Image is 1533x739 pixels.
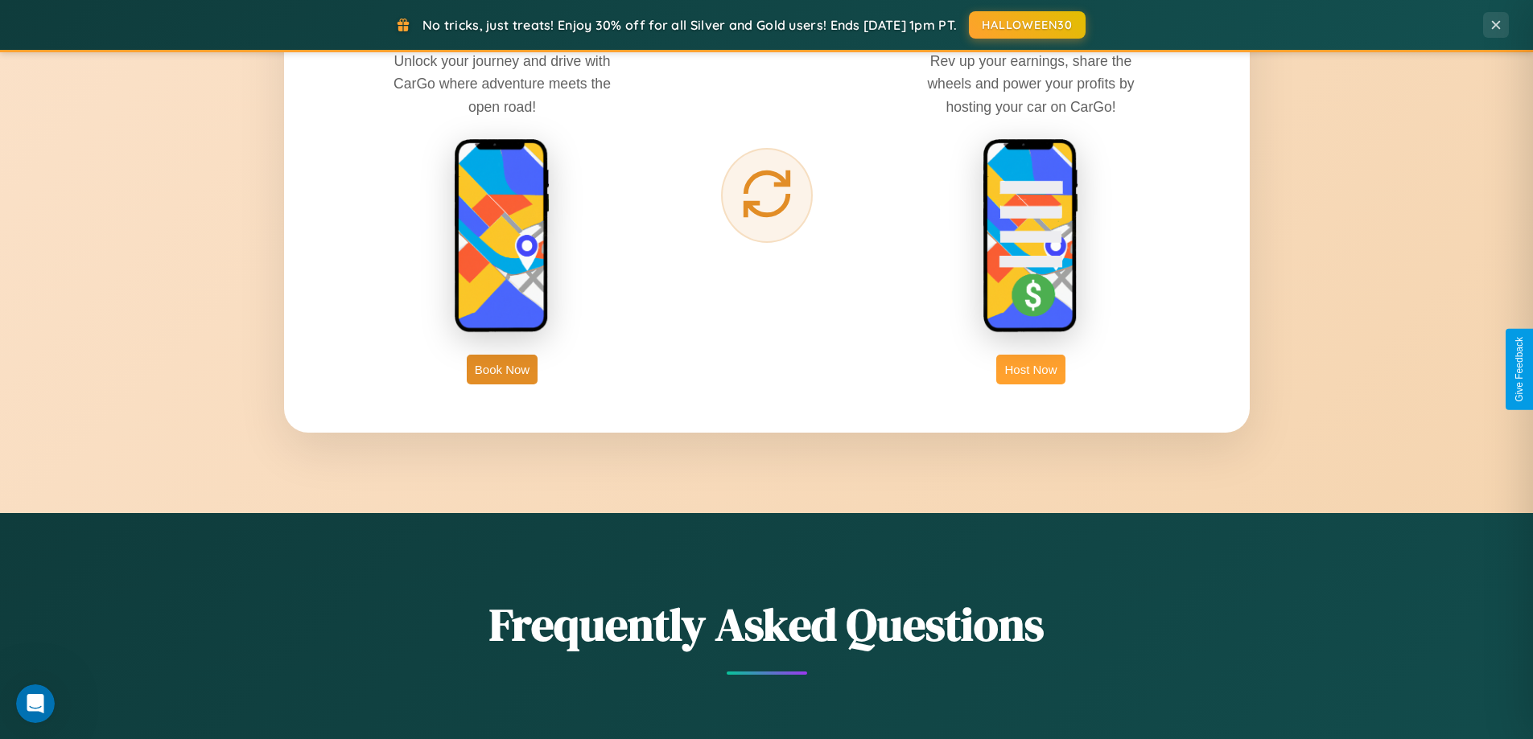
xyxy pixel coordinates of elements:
p: Unlock your journey and drive with CarGo where adventure meets the open road! [381,50,623,117]
p: Rev up your earnings, share the wheels and power your profits by hosting your car on CarGo! [910,50,1152,117]
img: host phone [983,138,1079,335]
button: Host Now [996,355,1065,384]
button: HALLOWEEN30 [969,11,1086,39]
iframe: Intercom live chat [16,684,55,723]
div: Give Feedback [1514,337,1525,402]
h2: Frequently Asked Questions [284,593,1250,655]
span: No tricks, just treats! Enjoy 30% off for all Silver and Gold users! Ends [DATE] 1pm PT. [422,17,957,33]
button: Book Now [467,355,538,384]
img: rent phone [454,138,550,335]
